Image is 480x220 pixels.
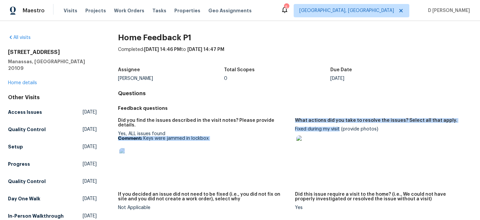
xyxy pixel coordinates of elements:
span: Projects [85,7,106,14]
span: Visits [64,7,77,14]
a: Progress[DATE] [8,158,97,170]
a: All visits [8,35,31,40]
h5: Progress [8,161,30,167]
h5: Day One Walk [8,195,40,202]
h5: Did this issue require a visit to the home? (i.e., We could not have properly investigated or res... [295,192,467,201]
h5: Due Date [330,68,352,72]
div: 0 [224,76,330,81]
h2: Home Feedback P1 [118,34,472,41]
h5: Feedback questions [118,105,472,111]
a: Day One Walk[DATE] [8,193,97,205]
span: [GEOGRAPHIC_DATA], [GEOGRAPHIC_DATA] [299,7,394,14]
h5: Assignee [118,68,140,72]
span: [DATE] [83,195,97,202]
div: Yes [295,205,467,210]
div: [PERSON_NAME] [118,76,224,81]
h5: Manassas, [GEOGRAPHIC_DATA] 20109 [8,58,97,72]
h5: What actions did you take to resolve the issues? Select all that apply. [295,118,457,123]
h5: If you decided an issue did not need to be fixed (i.e., you did not fix on site and you did not c... [118,192,290,201]
span: [DATE] [83,178,97,185]
h4: Questions [118,90,472,97]
h5: In-Person Walkthrough [8,213,64,219]
span: [DATE] [83,109,97,115]
h5: Quality Control [8,126,46,133]
span: Geo Assignments [208,7,252,14]
h5: Setup [8,143,23,150]
span: Maestro [23,7,45,14]
h5: Access Issues [8,109,42,115]
div: Yes, ALL issues found [118,131,290,173]
div: Fixed during my visit (provide photos) [295,127,467,161]
p: Keys were jammed in lockbox [118,136,290,141]
h5: Did you find the issues described in the visit notes? Please provide details. [118,118,290,127]
span: Tasks [152,8,166,13]
a: Access Issues[DATE] [8,106,97,118]
span: Work Orders [114,7,144,14]
h5: Quality Control [8,178,46,185]
div: Not Applicable [118,205,290,210]
a: Setup[DATE] [8,141,97,153]
span: Properties [174,7,200,14]
span: [DATE] [83,161,97,167]
a: Quality Control[DATE] [8,123,97,135]
span: [DATE] [83,126,97,133]
span: D [PERSON_NAME] [425,7,470,14]
h2: [STREET_ADDRESS] [8,49,97,56]
a: Home details [8,81,37,85]
span: [DATE] [83,213,97,219]
a: Quality Control[DATE] [8,175,97,187]
div: 5 [284,4,289,11]
div: [DATE] [330,76,437,81]
span: [DATE] 14:47 PM [187,47,224,52]
h5: Total Scopes [224,68,255,72]
div: Completed: to [118,46,472,64]
span: [DATE] [83,143,97,150]
b: Comment: [118,136,142,141]
div: Other Visits [8,94,97,101]
span: [DATE] 14:46 PM [144,47,181,52]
